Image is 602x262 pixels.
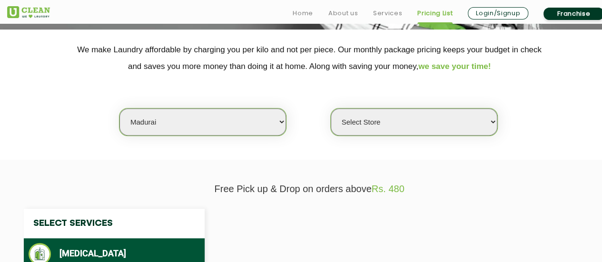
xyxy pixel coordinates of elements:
a: Home [293,8,313,19]
span: Rs. 480 [372,184,405,194]
h4: Select Services [24,209,205,238]
span: we save your time! [418,62,491,71]
a: Services [373,8,402,19]
a: About us [328,8,358,19]
a: Login/Signup [468,7,528,19]
img: UClean Laundry and Dry Cleaning [7,6,50,18]
a: Pricing List [417,8,453,19]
